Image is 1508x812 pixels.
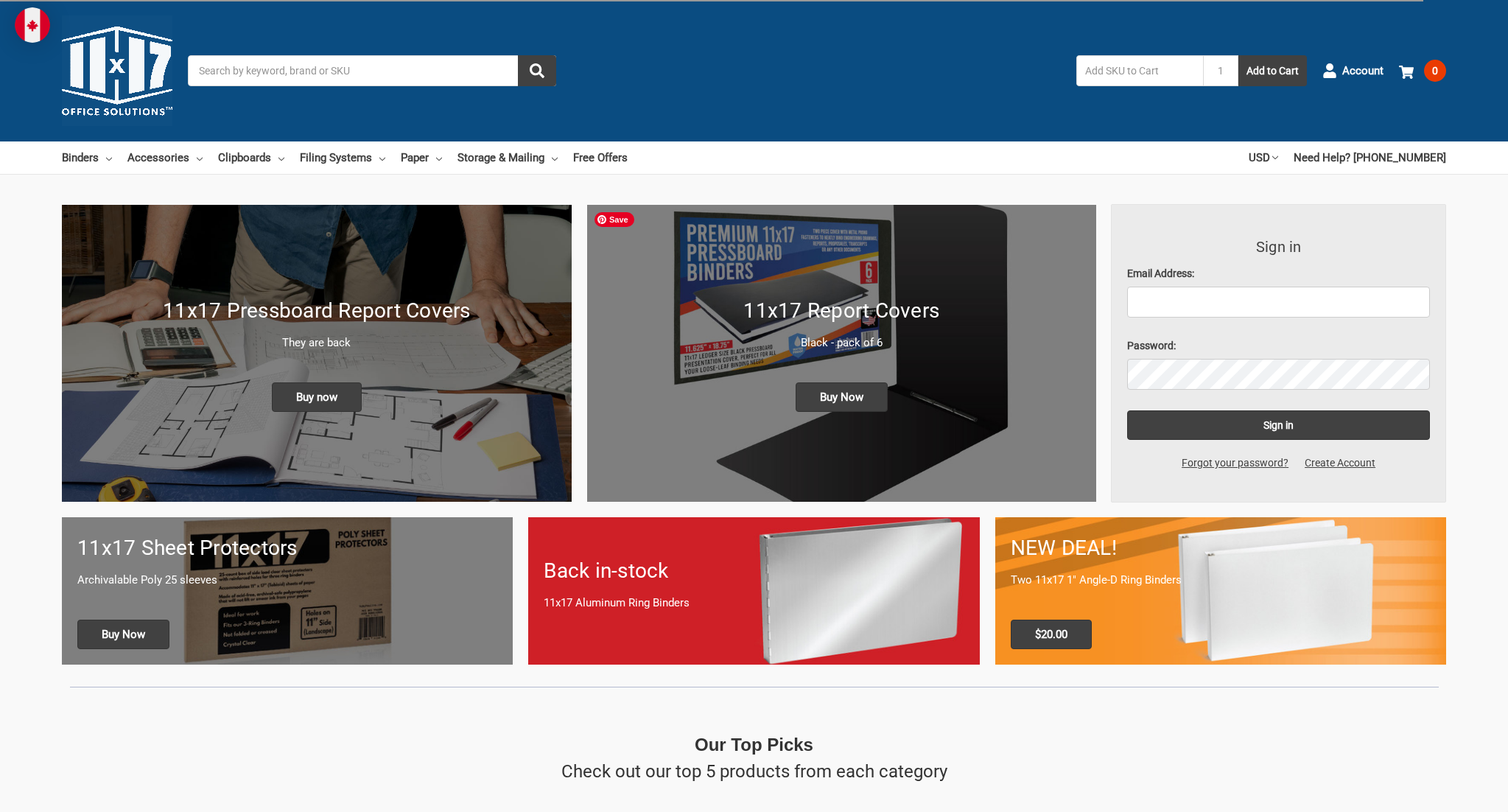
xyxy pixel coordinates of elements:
[603,295,1081,326] h1: 11x17 Report Covers
[77,295,556,326] h1: 11x17 Pressboard Report Covers
[401,141,442,174] a: Paper
[1174,455,1297,471] a: Forgot your password?
[77,335,556,351] p: They are back
[1011,572,1431,589] p: Two 11x17 1" Angle-D Ring Binders
[544,595,964,612] p: 11x17 Aluminum Ring Binders
[544,556,964,587] h1: Back in-stock
[695,732,813,758] p: Our Top Picks
[587,205,1097,502] a: 11x17 Report Covers 11x17 Report Covers Black - pack of 6 Buy Now
[561,758,947,785] p: Check out our top 5 products from each category
[1076,55,1203,86] input: Add SKU to Cart
[1424,60,1446,82] span: 0
[603,335,1081,351] p: Black - pack of 6
[1127,410,1430,440] input: Sign in
[62,15,172,126] img: 11x17.com
[1294,141,1446,174] a: Need Help? [PHONE_NUMBER]
[587,205,1097,502] img: 11x17 Report Covers
[188,55,556,86] input: Search by keyword, brand or SKU
[1297,455,1383,471] a: Create Account
[272,382,362,412] span: Buy now
[796,382,888,412] span: Buy Now
[528,517,979,664] a: Back in-stock 11x17 Aluminum Ring Binders
[1342,63,1383,80] span: Account
[457,141,558,174] a: Storage & Mailing
[300,141,385,174] a: Filing Systems
[1127,338,1430,354] label: Password:
[1011,533,1431,564] h1: NEW DEAL!
[995,517,1446,664] a: 11x17 Binder 2-pack only $20.00 NEW DEAL! Two 11x17 1" Angle-D Ring Binders $20.00
[77,620,169,649] span: Buy Now
[1322,52,1383,90] a: Account
[62,205,572,502] a: New 11x17 Pressboard Binders 11x17 Pressboard Report Covers They are back Buy now
[77,572,497,589] p: Archivalable Poly 25 sleeves
[1127,266,1430,281] label: Email Address:
[62,141,112,174] a: Binders
[62,517,513,664] a: 11x17 sheet protectors 11x17 Sheet Protectors Archivalable Poly 25 sleeves Buy Now
[1249,141,1278,174] a: USD
[1127,236,1430,258] h3: Sign in
[77,533,497,564] h1: 11x17 Sheet Protectors
[1011,620,1092,649] span: $20.00
[1399,52,1446,90] a: 0
[218,141,284,174] a: Clipboards
[62,205,572,502] img: New 11x17 Pressboard Binders
[573,141,628,174] a: Free Offers
[15,7,50,43] img: duty and tax information for Canada
[1238,55,1307,86] button: Add to Cart
[595,212,634,227] span: Save
[127,141,203,174] a: Accessories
